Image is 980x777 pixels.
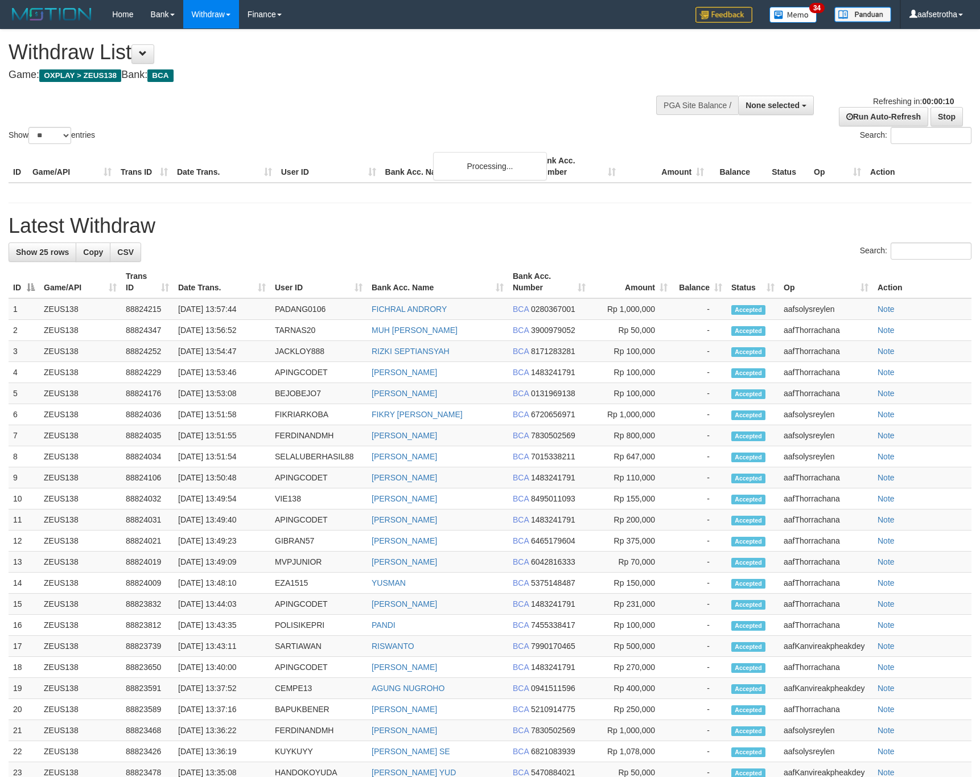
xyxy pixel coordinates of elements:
span: BCA [513,494,529,503]
td: [DATE] 13:51:54 [174,446,270,467]
td: [DATE] 13:51:55 [174,425,270,446]
a: Note [878,599,895,609]
td: 88823812 [121,615,174,636]
span: Copy 7455338417 to clipboard [531,620,575,630]
td: 6 [9,404,39,425]
span: BCA [513,620,529,630]
th: Amount [620,150,709,183]
th: User ID: activate to sort column ascending [270,266,367,298]
label: Show entries [9,127,95,144]
span: BCA [513,368,529,377]
td: 3 [9,341,39,362]
a: [PERSON_NAME] [372,452,437,461]
a: Copy [76,242,110,262]
span: Accepted [731,410,765,420]
td: APINGCODET [270,467,367,488]
td: [DATE] 13:49:23 [174,531,270,552]
td: - [672,383,727,404]
td: 7 [9,425,39,446]
td: MVPJUNIOR [270,552,367,573]
span: Accepted [731,326,765,336]
a: Note [878,705,895,714]
a: RIZKI SEPTIANSYAH [372,347,450,356]
td: GIBRAN57 [270,531,367,552]
label: Search: [860,242,971,260]
span: Copy 6465179604 to clipboard [531,536,575,545]
td: 1 [9,298,39,320]
td: 88824215 [121,298,174,320]
td: [DATE] 13:57:44 [174,298,270,320]
td: - [672,552,727,573]
td: TARNAS20 [270,320,367,341]
td: BEJOBEJO7 [270,383,367,404]
td: 4 [9,362,39,383]
a: AGUNG NUGROHO [372,684,444,693]
td: [DATE] 13:49:54 [174,488,270,509]
div: Processing... [433,152,547,180]
td: 16 [9,615,39,636]
td: aafThorrachana [779,362,873,383]
td: aafThorrachana [779,467,873,488]
th: Action [866,150,971,183]
td: ZEUS138 [39,362,121,383]
span: Copy 1483241791 to clipboard [531,368,575,377]
a: Note [878,305,895,314]
td: ZEUS138 [39,657,121,678]
span: OXPLAY > ZEUS138 [39,69,121,82]
td: ZEUS138 [39,341,121,362]
td: 10 [9,488,39,509]
div: PGA Site Balance / [656,96,738,115]
td: aafThorrachana [779,341,873,362]
a: [PERSON_NAME] [372,473,437,482]
th: Balance [709,150,767,183]
td: ZEUS138 [39,467,121,488]
span: Copy 0280367001 to clipboard [531,305,575,314]
th: Date Trans. [172,150,277,183]
span: Copy 1483241791 to clipboard [531,515,575,524]
td: aafThorrachana [779,594,873,615]
span: Copy 3900979052 to clipboard [531,326,575,335]
a: Note [878,536,895,545]
td: aafsolysreylen [779,298,873,320]
td: - [672,362,727,383]
td: - [672,341,727,362]
span: Copy 0131969138 to clipboard [531,389,575,398]
span: Copy 7990170465 to clipboard [531,642,575,651]
td: - [672,425,727,446]
td: 88824036 [121,404,174,425]
a: Note [878,747,895,756]
td: Rp 110,000 [590,467,672,488]
td: - [672,657,727,678]
button: None selected [738,96,814,115]
a: Note [878,326,895,335]
td: [DATE] 13:53:08 [174,383,270,404]
th: Status: activate to sort column ascending [727,266,779,298]
h4: Game: Bank: [9,69,642,81]
td: Rp 1,000,000 [590,298,672,320]
a: Note [878,557,895,566]
td: Rp 647,000 [590,446,672,467]
td: - [672,298,727,320]
img: MOTION_logo.png [9,6,95,23]
td: 13 [9,552,39,573]
td: 88823650 [121,657,174,678]
th: Bank Acc. Number: activate to sort column ascending [508,266,590,298]
td: Rp 800,000 [590,425,672,446]
td: 5 [9,383,39,404]
td: ZEUS138 [39,320,121,341]
span: Accepted [731,537,765,546]
a: Note [878,620,895,630]
td: aafThorrachana [779,531,873,552]
td: - [672,573,727,594]
span: Copy 1483241791 to clipboard [531,599,575,609]
td: - [672,320,727,341]
th: Trans ID [116,150,172,183]
td: FIKRIARKOBA [270,404,367,425]
a: [PERSON_NAME] [372,557,437,566]
td: aafThorrachana [779,320,873,341]
td: Rp 100,000 [590,341,672,362]
td: [DATE] 13:51:58 [174,404,270,425]
th: Amount: activate to sort column ascending [590,266,672,298]
td: [DATE] 13:40:00 [174,657,270,678]
td: Rp 100,000 [590,615,672,636]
